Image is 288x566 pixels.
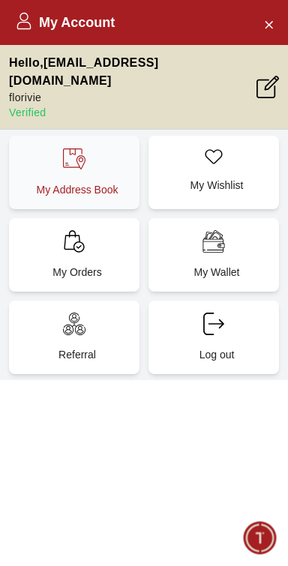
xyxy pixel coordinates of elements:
[15,294,273,351] div: Timehousecompany
[9,105,256,120] p: Verified
[66,429,247,448] span: Chat with us now
[256,12,280,36] button: Close Account
[9,54,256,90] p: Hello , [EMAIL_ADDRESS][DOMAIN_NAME]
[15,12,115,33] h2: My Account
[160,265,273,280] p: My Wallet
[142,514,286,564] div: Conversation
[15,409,273,469] div: Chat with us now
[16,16,46,46] img: Company logo
[244,522,277,555] div: Chat Widget
[55,547,85,559] span: Home
[180,547,249,559] span: Conversation
[160,347,273,362] p: Log out
[160,178,273,193] p: My Wishlist
[243,15,273,45] em: Minimize
[15,358,273,390] div: Find your dream watch—experts ready to assist!
[21,265,133,280] p: My Orders
[21,182,133,197] p: My Address Book
[21,347,133,362] p: Referral
[9,90,256,105] p: florivie
[1,514,139,564] div: Home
